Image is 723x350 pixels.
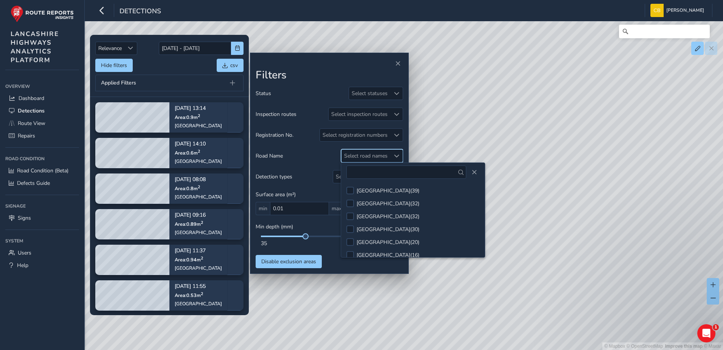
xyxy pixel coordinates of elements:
[175,256,203,263] span: Area: 0.94 m
[17,180,50,187] span: Defects Guide
[329,108,390,120] div: Select inspection routes
[650,4,707,17] button: [PERSON_NAME]
[5,200,79,212] div: Signage
[175,292,203,298] span: Area: 0.53 m
[101,80,136,86] span: Applied Filters
[175,106,222,111] p: [DATE] 13:14
[230,62,238,69] span: csv
[19,95,44,102] span: Dashboard
[393,58,403,69] button: Close
[175,213,222,218] p: [DATE] 09:16
[198,113,200,119] sup: 2
[5,177,79,189] a: Defects Guide
[5,105,79,117] a: Detections
[175,194,222,200] div: [GEOGRAPHIC_DATA]
[5,81,79,92] div: Overview
[198,184,200,190] sup: 2
[5,235,79,247] div: System
[175,230,222,236] div: [GEOGRAPHIC_DATA]
[17,262,28,269] span: Help
[261,240,398,247] div: 35
[256,131,293,139] span: Registration No.
[5,92,79,105] a: Dashboard
[256,152,283,159] span: Road Name
[320,129,390,141] div: Select registration numbers
[198,148,200,154] sup: 2
[5,117,79,130] a: Route View
[256,111,296,118] span: Inspection routes
[256,255,322,268] button: Disable exclusion areas
[18,107,45,114] span: Detections
[650,4,664,17] img: diamond-layout
[201,255,203,261] sup: 2
[5,153,79,164] div: Road Condition
[175,221,203,227] span: Area: 0.89 m
[713,324,719,330] span: 1
[329,202,344,215] span: max
[256,191,296,198] span: Surface area (m²)
[619,25,710,38] input: Search
[175,185,200,192] span: Area: 0.8 m
[175,177,222,183] p: [DATE] 08:08
[256,173,292,180] span: Detection types
[175,123,222,129] div: [GEOGRAPHIC_DATA]
[175,301,222,307] div: [GEOGRAPHIC_DATA]
[357,239,419,246] div: [GEOGRAPHIC_DATA] ( 20 )
[11,5,74,22] img: rr logo
[124,42,137,55] div: Sort by Date
[18,249,31,256] span: Users
[175,265,222,271] div: [GEOGRAPHIC_DATA]
[697,324,715,342] iframe: Intercom live chat
[333,170,390,183] div: Select detection types
[175,142,222,147] p: [DATE] 14:10
[175,114,200,120] span: Area: 0.9 m
[95,59,133,72] button: Hide filters
[96,42,124,55] span: Relevance
[469,167,479,178] button: Close
[5,247,79,259] a: Users
[256,202,270,215] span: min
[18,132,35,139] span: Repairs
[5,259,79,272] a: Help
[201,220,203,225] sup: 2
[357,200,419,207] div: [GEOGRAPHIC_DATA] ( 32 )
[270,202,329,215] input: 0
[175,284,222,289] p: [DATE] 11:55
[18,214,31,222] span: Signs
[256,90,271,97] span: Status
[349,87,390,100] div: Select statuses
[17,167,68,174] span: Road Condition (Beta)
[357,213,419,220] div: [GEOGRAPHIC_DATA] ( 32 )
[175,248,222,254] p: [DATE] 11:37
[256,223,293,230] span: Min depth (mm)
[217,59,244,72] button: csv
[119,6,161,17] span: Detections
[175,150,200,156] span: Area: 0.6 m
[175,158,222,164] div: [GEOGRAPHIC_DATA]
[357,252,419,259] div: [GEOGRAPHIC_DATA] ( 16 )
[201,291,203,297] sup: 2
[11,30,59,64] span: LANCASHIRE HIGHWAYS ANALYTICS PLATFORM
[357,187,419,194] div: [GEOGRAPHIC_DATA] ( 39 )
[357,226,419,233] div: [GEOGRAPHIC_DATA] ( 30 )
[5,164,79,177] a: Road Condition (Beta)
[256,69,403,82] h2: Filters
[341,150,390,162] div: Select road names
[5,130,79,142] a: Repairs
[18,120,45,127] span: Route View
[5,212,79,224] a: Signs
[666,4,704,17] span: [PERSON_NAME]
